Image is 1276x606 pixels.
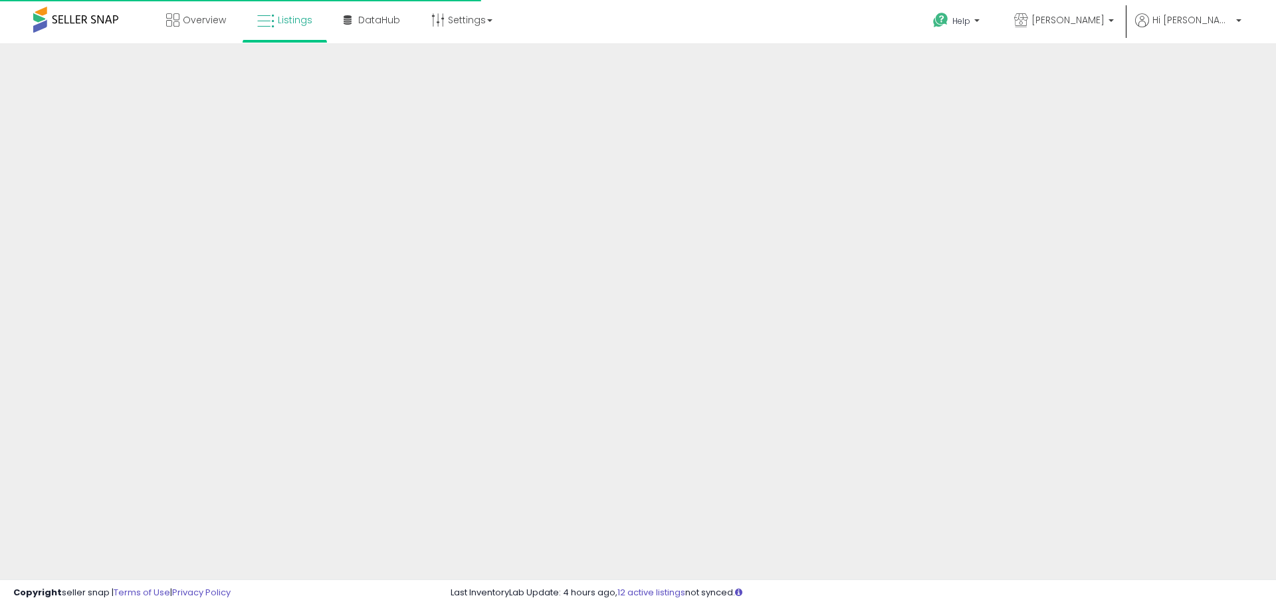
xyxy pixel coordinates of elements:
span: [PERSON_NAME] [1031,13,1105,27]
span: Listings [278,13,312,27]
div: seller snap | | [13,587,231,599]
i: Click here to read more about un-synced listings. [735,588,742,597]
a: 12 active listings [617,586,685,599]
span: Overview [183,13,226,27]
a: Privacy Policy [172,586,231,599]
a: Help [922,2,993,43]
span: DataHub [358,13,400,27]
a: Terms of Use [114,586,170,599]
span: Help [952,15,970,27]
a: Hi [PERSON_NAME] [1135,13,1241,43]
div: Last InventoryLab Update: 4 hours ago, not synced. [451,587,1263,599]
span: Hi [PERSON_NAME] [1152,13,1232,27]
i: Get Help [932,12,949,29]
strong: Copyright [13,586,62,599]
